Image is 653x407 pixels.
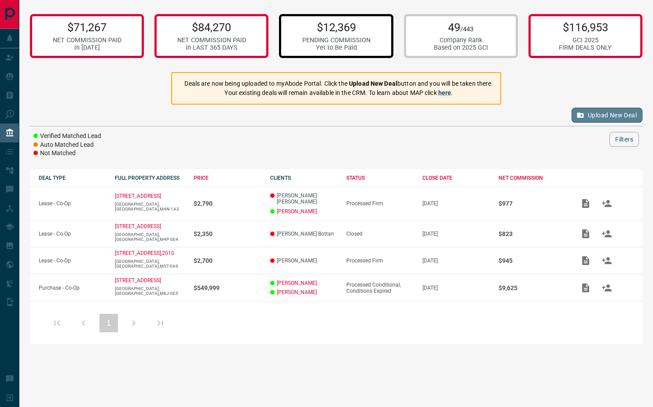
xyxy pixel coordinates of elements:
[39,200,106,207] p: Lease - Co-Op
[575,200,596,206] span: Add / View Documents
[499,257,566,264] p: $945
[434,21,488,34] p: 49
[596,284,617,291] span: Match Clients
[499,230,566,237] p: $823
[39,231,106,237] p: Lease - Co-Op
[460,25,473,33] span: /443
[609,132,639,147] button: Filters
[434,44,488,51] div: Based on 2025 GCI
[115,202,185,211] p: [GEOGRAPHIC_DATA],[GEOGRAPHIC_DATA],M4N-1A3
[499,284,566,291] p: $9,625
[33,149,101,158] li: Not Matched
[39,175,106,181] div: DEAL TYPE
[277,208,317,214] a: [PERSON_NAME]
[422,200,490,207] p: [DATE]
[115,277,161,283] a: [STREET_ADDRESS]
[277,289,317,295] a: [PERSON_NAME]
[115,193,161,199] a: [STREET_ADDRESS]
[115,250,174,256] a: [STREET_ADDRESS],2010
[184,79,493,88] p: Deals are now being uploaded to myAbode Portal. Click the button and you will be taken there.
[575,257,596,263] span: Add / View Documents
[184,88,493,98] p: Your existing deals will remain available in the CRM. To learn about MAP click .
[349,80,397,87] strong: Upload New Deal
[115,259,185,269] p: [GEOGRAPHIC_DATA],[GEOGRAPHIC_DATA],M5T-0A9
[346,231,414,237] div: Closed
[177,44,246,51] div: in LAST 365 DAYS
[270,258,338,264] p: [PERSON_NAME]
[346,282,414,294] div: Processed Conditional, Conditions Expired
[302,21,371,34] p: $12,369
[346,175,414,181] div: STATUS
[99,314,118,332] button: 1
[346,200,414,207] div: Processed Firm
[572,108,642,123] button: Upload New Deal
[194,175,261,181] div: PRICE
[115,232,185,242] p: [GEOGRAPHIC_DATA],[GEOGRAPHIC_DATA],M4P-0E4
[422,258,490,264] p: [DATE]
[194,257,261,264] p: $2,700
[53,36,121,44] div: NET COMMISSION PAID
[270,193,338,205] p: [PERSON_NAME] [PERSON_NAME]
[596,200,617,206] span: Match Clients
[270,175,338,181] div: CLIENTS
[39,285,106,291] p: Purchase - Co-Op
[422,285,490,291] p: [DATE]
[422,231,490,237] p: [DATE]
[438,89,451,96] a: here
[53,21,121,34] p: $71,267
[596,257,617,263] span: Match Clients
[177,21,246,34] p: $84,270
[559,44,612,51] div: FIRM DEALS ONLY
[499,200,566,207] p: $977
[302,36,371,44] div: PENDING COMMISSION
[575,284,596,291] span: Add / View Documents
[53,44,121,51] div: in [DATE]
[39,258,106,264] p: Lease - Co-Op
[33,132,101,141] li: Verified Matched Lead
[194,200,261,207] p: $2,790
[559,21,612,34] p: $116,953
[270,231,338,237] p: [PERSON_NAME] Bottan
[115,223,161,229] a: [STREET_ADDRESS]
[346,258,414,264] div: Processed Firm
[194,284,261,291] p: $549,999
[115,286,185,296] p: [GEOGRAPHIC_DATA],[GEOGRAPHIC_DATA],M6J-0E5
[575,230,596,236] span: Add / View Documents
[194,230,261,237] p: $2,350
[422,175,490,181] div: CLOSE DATE
[499,175,566,181] div: NET COMMISSION
[115,175,185,181] div: FULL PROPERTY ADDRESS
[596,230,617,236] span: Match Clients
[434,36,488,44] div: Company Rank
[33,141,101,149] li: Auto Matched Lead
[559,36,612,44] div: GCI 2025
[302,44,371,51] div: Yet to Be Paid
[177,36,246,44] div: NET COMMISSION PAID
[277,280,317,286] a: [PERSON_NAME]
